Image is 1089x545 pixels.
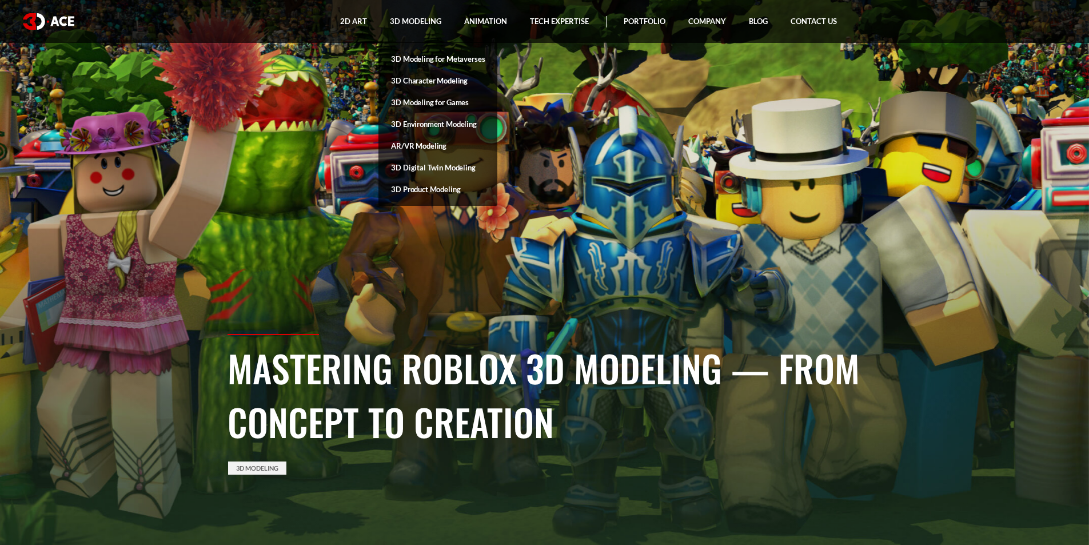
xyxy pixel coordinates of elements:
[378,178,497,200] a: 3D Product Modeling
[378,113,497,135] a: 3D Environment Modeling
[378,48,497,70] a: 3D Modeling for Metaverses
[378,135,497,157] a: AR/VR Modeling
[228,341,862,448] h1: Mastering Roblox 3D Modeling — From Concept to Creation
[378,70,497,92] a: 3D Character Modeling
[23,13,74,30] img: logo white
[378,92,497,113] a: 3D Modeling for Games
[378,157,497,178] a: 3D Digital Twin Modeling
[228,462,286,475] a: 3D Modeling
